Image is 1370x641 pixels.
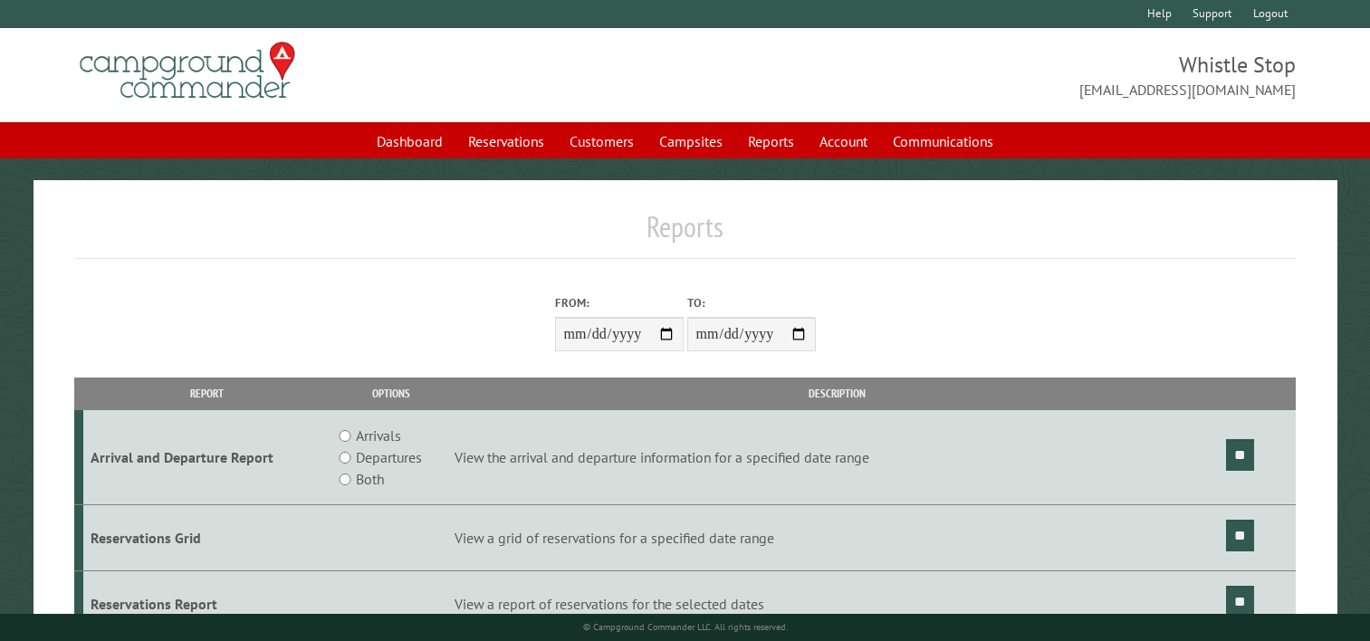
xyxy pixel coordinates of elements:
[356,425,401,446] label: Arrivals
[83,505,331,571] td: Reservations Grid
[685,50,1297,100] span: Whistle Stop [EMAIL_ADDRESS][DOMAIN_NAME]
[331,378,452,409] th: Options
[555,294,684,311] label: From:
[559,124,645,158] a: Customers
[452,410,1223,505] td: View the arrival and departure information for a specified date range
[882,124,1004,158] a: Communications
[457,124,555,158] a: Reservations
[366,124,454,158] a: Dashboard
[83,410,331,505] td: Arrival and Departure Report
[452,378,1223,409] th: Description
[452,570,1223,636] td: View a report of reservations for the selected dates
[452,505,1223,571] td: View a grid of reservations for a specified date range
[648,124,733,158] a: Campsites
[74,35,301,106] img: Campground Commander
[809,124,878,158] a: Account
[687,294,816,311] label: To:
[74,209,1296,259] h1: Reports
[356,468,384,490] label: Both
[737,124,805,158] a: Reports
[356,446,422,468] label: Departures
[83,378,331,409] th: Report
[583,621,788,633] small: © Campground Commander LLC. All rights reserved.
[83,570,331,636] td: Reservations Report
